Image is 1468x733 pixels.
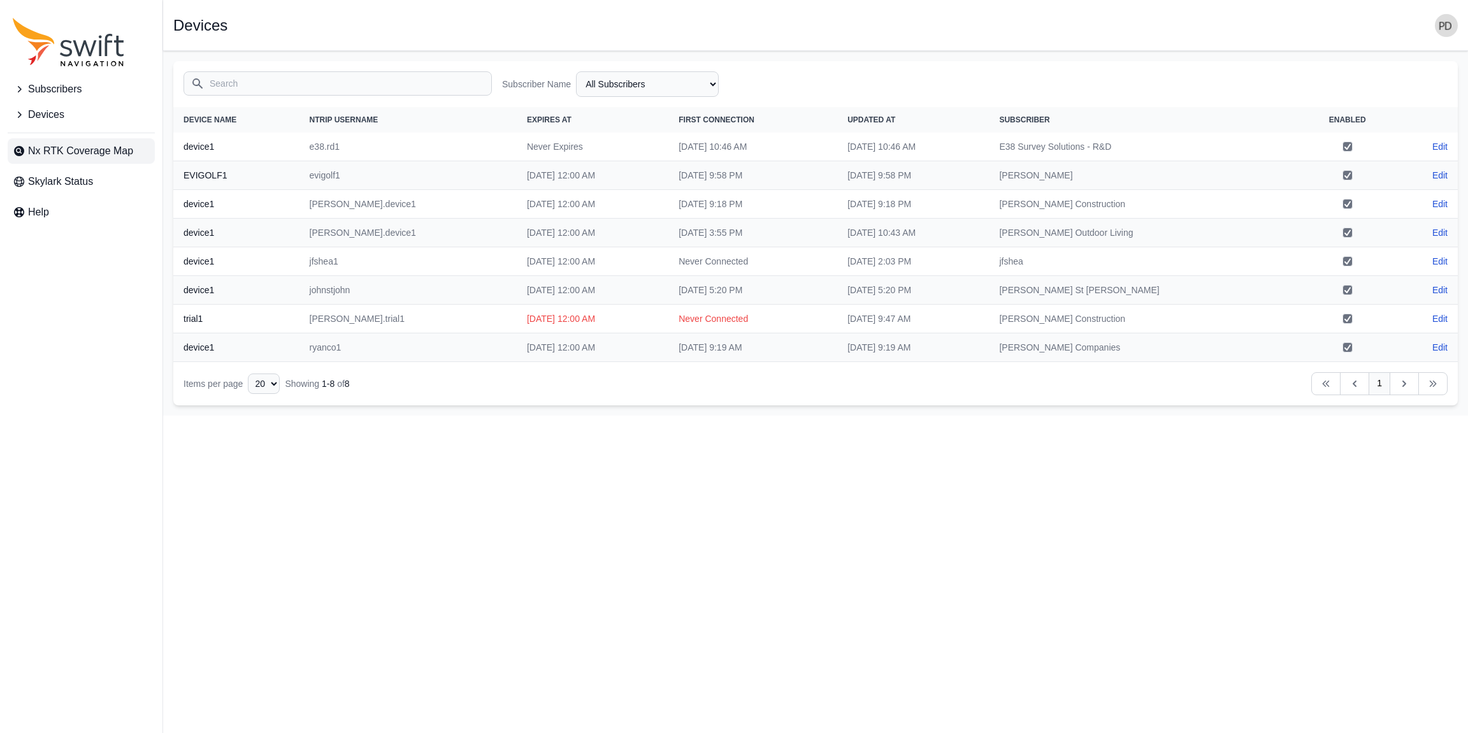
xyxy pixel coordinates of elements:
select: Subscriber [576,71,719,97]
td: [PERSON_NAME] Companies [989,333,1298,362]
td: [DATE] 9:58 PM [837,161,989,190]
td: [PERSON_NAME].trial1 [299,305,517,333]
a: Edit [1432,140,1448,153]
th: device1 [173,133,299,161]
a: Edit [1432,312,1448,325]
td: [PERSON_NAME] St [PERSON_NAME] [989,276,1298,305]
a: Skylark Status [8,169,155,194]
th: device1 [173,276,299,305]
span: Subscribers [28,82,82,97]
td: [DATE] 10:43 AM [837,219,989,247]
th: device1 [173,333,299,362]
td: [PERSON_NAME].device1 [299,190,517,219]
span: Items per page [183,379,243,389]
td: [DATE] 9:18 PM [668,190,837,219]
span: 8 [345,379,350,389]
td: Never Expires [517,133,668,161]
a: Edit [1432,284,1448,296]
td: [DATE] 5:20 PM [668,276,837,305]
a: Edit [1432,198,1448,210]
th: trial1 [173,305,299,333]
span: First Connection [679,115,754,124]
td: jfshea1 [299,247,517,276]
h1: Devices [173,18,227,33]
a: Edit [1432,226,1448,239]
a: Nx RTK Coverage Map [8,138,155,164]
a: 1 [1369,372,1390,395]
img: user photo [1435,14,1458,37]
td: evigolf1 [299,161,517,190]
td: [DATE] 12:00 AM [517,219,668,247]
span: Devices [28,107,64,122]
span: Updated At [847,115,895,124]
td: Never Connected [668,247,837,276]
td: jfshea [989,247,1298,276]
td: [DATE] 12:00 AM [517,305,668,333]
td: [DATE] 12:00 AM [517,333,668,362]
th: device1 [173,219,299,247]
td: [DATE] 9:19 AM [668,333,837,362]
td: [DATE] 10:46 AM [837,133,989,161]
td: [DATE] 12:00 AM [517,161,668,190]
span: Help [28,205,49,220]
td: [PERSON_NAME] Construction [989,190,1298,219]
th: device1 [173,190,299,219]
td: [DATE] 5:20 PM [837,276,989,305]
a: Edit [1432,255,1448,268]
th: Enabled [1299,107,1397,133]
select: Display Limit [248,374,280,394]
th: Device Name [173,107,299,133]
td: E38 Survey Solutions - R&D [989,133,1298,161]
td: [DATE] 9:18 PM [837,190,989,219]
td: [DATE] 12:00 AM [517,190,668,219]
th: device1 [173,247,299,276]
td: ryanco1 [299,333,517,362]
td: Never Connected [668,305,837,333]
input: Search [183,71,492,96]
td: [PERSON_NAME].device1 [299,219,517,247]
td: [PERSON_NAME] Outdoor Living [989,219,1298,247]
td: [DATE] 3:55 PM [668,219,837,247]
td: e38.rd1 [299,133,517,161]
th: NTRIP Username [299,107,517,133]
td: [DATE] 9:47 AM [837,305,989,333]
span: 1 - 8 [322,379,335,389]
td: [DATE] 2:03 PM [837,247,989,276]
a: Help [8,200,155,225]
div: Showing of [285,377,349,390]
button: Devices [8,102,155,127]
span: Expires At [527,115,572,124]
nav: Table navigation [173,362,1458,405]
td: [PERSON_NAME] [989,161,1298,190]
button: Subscribers [8,76,155,102]
span: Skylark Status [28,174,93,189]
span: Nx RTK Coverage Map [28,143,133,159]
label: Subscriber Name [502,78,571,91]
td: [PERSON_NAME] Construction [989,305,1298,333]
td: [DATE] 9:58 PM [668,161,837,190]
th: EVIGOLF1 [173,161,299,190]
a: Edit [1432,341,1448,354]
td: [DATE] 12:00 AM [517,247,668,276]
td: johnstjohn [299,276,517,305]
td: [DATE] 9:19 AM [837,333,989,362]
a: Edit [1432,169,1448,182]
td: [DATE] 10:46 AM [668,133,837,161]
th: Subscriber [989,107,1298,133]
td: [DATE] 12:00 AM [517,276,668,305]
